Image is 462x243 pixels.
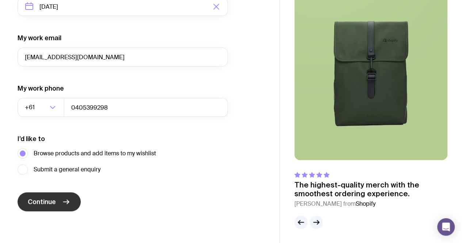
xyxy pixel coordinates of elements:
[18,134,45,143] label: I’d like to
[18,98,64,117] div: Search for option
[34,165,100,174] span: Submit a general enquiry
[356,200,375,208] span: Shopify
[25,98,36,117] span: +61
[36,98,47,117] input: Search for option
[28,197,56,206] span: Continue
[64,98,228,117] input: 0400123456
[18,192,81,211] button: Continue
[294,181,447,198] p: The highest-quality merch with the smoothest ordering experience.
[34,149,156,158] span: Browse products and add items to my wishlist
[18,34,61,42] label: My work email
[18,84,64,93] label: My work phone
[437,218,455,236] div: Open Intercom Messenger
[18,48,228,67] input: you@email.com
[294,200,447,208] cite: [PERSON_NAME] from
